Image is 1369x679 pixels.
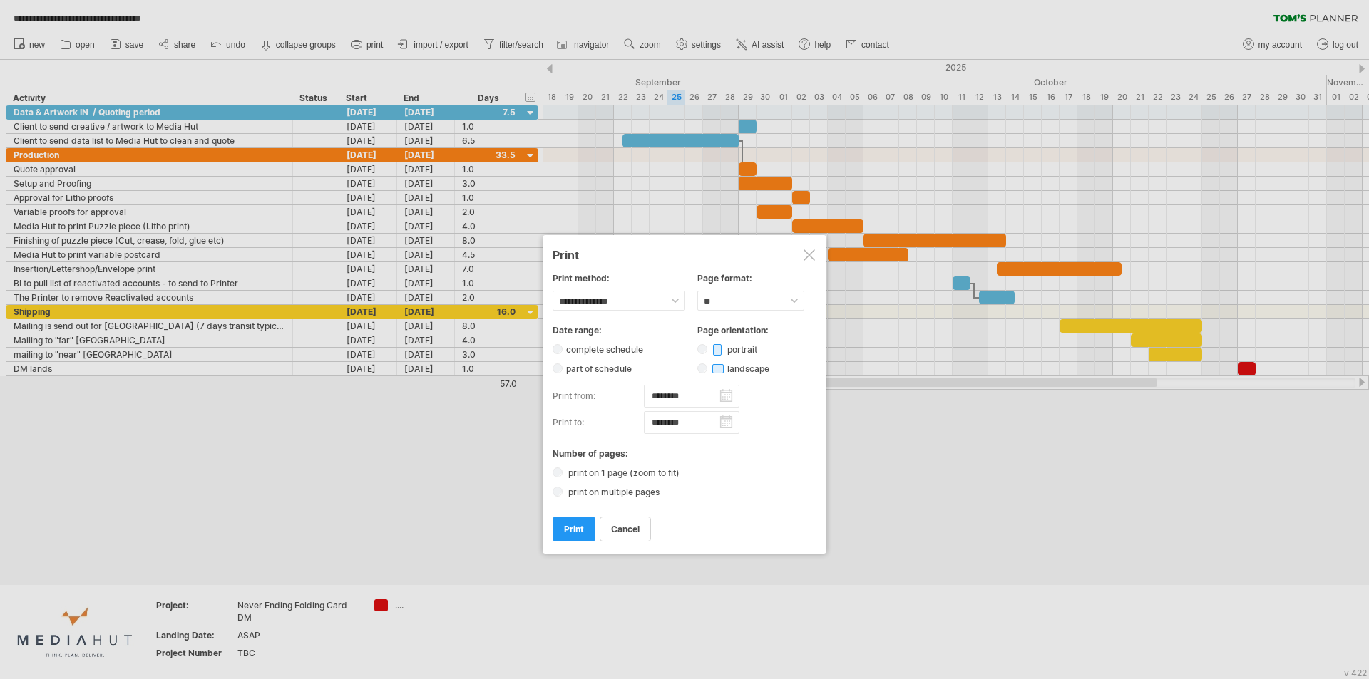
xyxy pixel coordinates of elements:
[553,325,602,336] strong: Date range:
[707,344,769,355] label: portrait
[611,524,640,534] span: cancel
[563,344,655,355] label: complete schedule
[697,325,769,336] strong: Page orientation:
[565,487,672,497] label: print on multiple pages
[553,448,628,459] strong: Number of pages:
[697,273,752,284] strong: Page format:
[553,273,610,284] strong: Print method:
[564,524,584,534] span: print
[563,363,644,374] label: part of schedule
[553,411,644,434] label: print to:
[707,363,781,374] label: landscape
[553,385,644,408] label: print from:
[565,467,692,478] label: print on 1 page (zoom to fit)
[553,248,816,262] div: Print
[600,517,651,541] a: cancel
[553,517,595,541] a: print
